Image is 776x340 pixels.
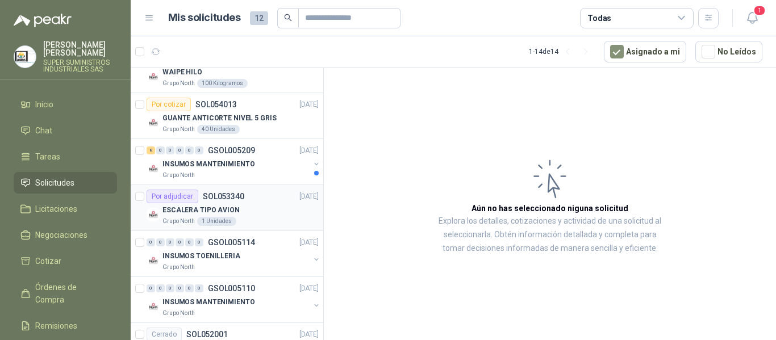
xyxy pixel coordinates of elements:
span: Cotizar [35,255,61,267]
p: [DATE] [299,283,319,294]
p: [DATE] [299,99,319,110]
p: [DATE] [299,191,319,202]
button: No Leídos [695,41,762,62]
span: Inicio [35,98,53,111]
div: 0 [176,238,184,246]
div: 0 [156,146,165,154]
span: Tareas [35,150,60,163]
a: Chat [14,120,117,141]
div: 0 [195,146,203,154]
span: Chat [35,124,52,137]
p: WAIPE HILO [162,67,202,78]
p: Grupo North [162,171,195,180]
button: 1 [742,8,762,28]
a: Solicitudes [14,172,117,194]
div: Por cotizar [147,98,191,111]
a: Remisiones [14,315,117,337]
p: SUPER SUMINISTROS INDUSTRIALES SAS [43,59,117,73]
a: Por cotizarSOL054013[DATE] Company LogoGUANTE ANTICORTE NIVEL 5 GRISGrupo North40 Unidades [131,93,323,139]
div: 0 [176,284,184,292]
a: Negociaciones [14,224,117,246]
p: [DATE] [299,145,319,156]
p: [DATE] [299,329,319,340]
a: Licitaciones [14,198,117,220]
p: Grupo North [162,125,195,134]
div: 0 [195,284,203,292]
a: Órdenes de Compra [14,276,117,310]
div: 0 [147,284,155,292]
span: Remisiones [35,320,77,332]
img: Company Logo [147,254,160,267]
p: Explora los detalles, cotizaciones y actividad de una solicitud al seleccionarla. Obtén informaci... [437,215,662,255]
a: CerradoSOL054014[DATE] Company LogoWAIPE HILOGrupo North100 Kilogramos [131,47,323,93]
div: 0 [147,238,155,246]
div: 100 Kilogramos [197,79,248,88]
div: 1 - 14 de 14 [529,43,595,61]
div: 0 [166,284,174,292]
button: Asignado a mi [604,41,686,62]
img: Company Logo [147,208,160,221]
p: GSOL005209 [208,146,255,154]
img: Company Logo [147,300,160,313]
p: GSOL005110 [208,284,255,292]
h3: Aún no has seleccionado niguna solicitud [472,202,628,215]
p: GUANTE ANTICORTE NIVEL 5 GRIS [162,113,277,124]
span: 1 [753,5,766,16]
p: [DATE] [299,237,319,248]
div: 40 Unidades [197,125,240,134]
div: 0 [185,238,194,246]
a: 0 0 0 0 0 0 GSOL005114[DATE] Company LogoINSUMOS TOENILLERIAGrupo North [147,236,321,272]
img: Logo peakr [14,14,72,27]
p: INSUMOS TOENILLERIA [162,251,240,262]
p: SOL054013 [195,100,237,108]
p: Grupo North [162,263,195,272]
a: 0 0 0 0 0 0 GSOL005110[DATE] Company LogoINSUMOS MANTENIMIENTOGrupo North [147,282,321,318]
div: 0 [176,146,184,154]
div: Todas [587,12,611,24]
div: 0 [166,146,174,154]
p: Grupo North [162,79,195,88]
a: Por adjudicarSOL053340[DATE] Company LogoESCALERA TIPO AVIONGrupo North1 Unidades [131,185,323,231]
div: 0 [195,238,203,246]
p: INSUMOS MANTENIMIENTO [162,297,255,308]
img: Company Logo [147,70,160,83]
a: Cotizar [14,250,117,272]
p: SOL053340 [203,192,244,200]
img: Company Logo [147,162,160,175]
span: Negociaciones [35,229,87,241]
div: 0 [156,284,165,292]
img: Company Logo [147,116,160,129]
div: 0 [185,284,194,292]
p: Grupo North [162,217,195,226]
div: 1 Unidades [197,217,236,226]
div: 0 [166,238,174,246]
div: 0 [156,238,165,246]
img: Company Logo [14,46,36,68]
a: Inicio [14,94,117,115]
p: [PERSON_NAME] [PERSON_NAME] [43,41,117,57]
p: SOL052001 [186,330,228,338]
h1: Mis solicitudes [168,10,241,26]
a: Tareas [14,146,117,167]
span: search [284,14,292,22]
p: Grupo North [162,309,195,318]
div: 0 [185,146,194,154]
span: Licitaciones [35,203,77,215]
p: GSOL005114 [208,238,255,246]
div: Por adjudicar [147,190,198,203]
p: INSUMOS MANTENIMIENTO [162,159,255,170]
p: ESCALERA TIPO AVION [162,205,240,216]
span: Solicitudes [35,177,74,189]
a: 8 0 0 0 0 0 GSOL005209[DATE] Company LogoINSUMOS MANTENIMIENTOGrupo North [147,144,321,180]
span: Órdenes de Compra [35,281,106,306]
div: 8 [147,146,155,154]
span: 12 [250,11,268,25]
